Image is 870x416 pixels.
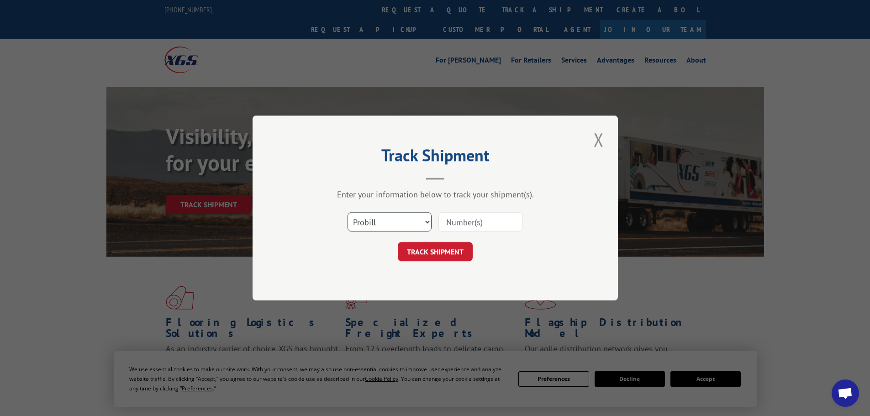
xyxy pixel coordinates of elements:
[298,189,572,200] div: Enter your information below to track your shipment(s).
[591,127,606,152] button: Close modal
[832,379,859,407] a: Open chat
[438,212,522,232] input: Number(s)
[398,242,473,261] button: TRACK SHIPMENT
[298,149,572,166] h2: Track Shipment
